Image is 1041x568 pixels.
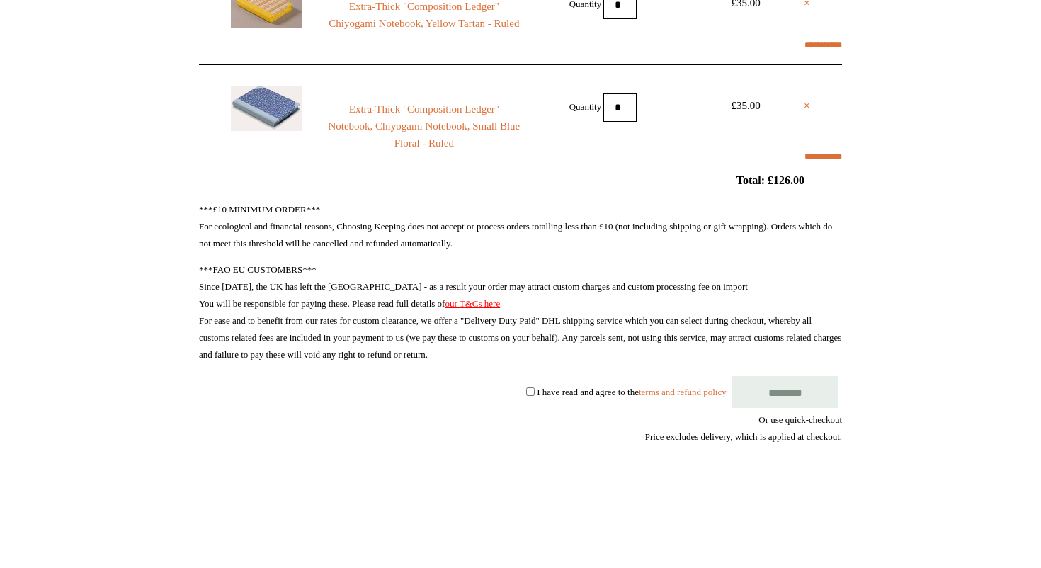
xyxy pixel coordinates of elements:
img: Extra-Thick "Composition Ledger" Notebook, Chiyogami Notebook, Small Blue Floral - Ruled [231,86,302,131]
p: ***FAO EU CUSTOMERS*** Since [DATE], the UK has left the [GEOGRAPHIC_DATA] - as a result your ord... [199,261,842,363]
div: Or use quick-checkout [199,411,842,445]
p: ***£10 MINIMUM ORDER*** For ecological and financial reasons, Choosing Keeping does not accept or... [199,201,842,252]
label: Quantity [569,101,602,111]
a: our T&Cs here [445,298,500,309]
div: £35.00 [714,97,778,114]
a: terms and refund policy [639,386,727,397]
iframe: PayPal-paypal [736,496,842,535]
label: I have read and agree to the [537,386,726,397]
a: Extra-Thick "Composition Ledger" Notebook, Chiyogami Notebook, Small Blue Floral - Ruled [328,101,520,152]
div: Price excludes delivery, which is applied at checkout. [199,428,842,445]
a: × [804,97,810,114]
h2: Total: £126.00 [166,174,875,187]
